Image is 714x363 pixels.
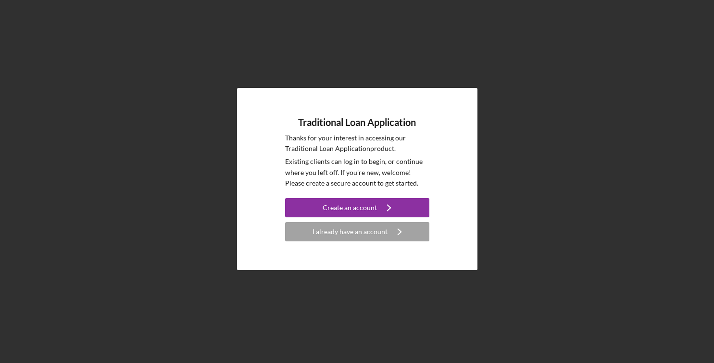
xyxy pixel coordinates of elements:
a: Create an account [285,198,429,220]
div: Create an account [323,198,377,217]
p: Thanks for your interest in accessing our Traditional Loan Application product. [285,133,429,154]
h4: Traditional Loan Application [298,117,416,128]
div: I already have an account [313,222,388,241]
button: I already have an account [285,222,429,241]
p: Existing clients can log in to begin, or continue where you left off. If you're new, welcome! Ple... [285,156,429,188]
button: Create an account [285,198,429,217]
